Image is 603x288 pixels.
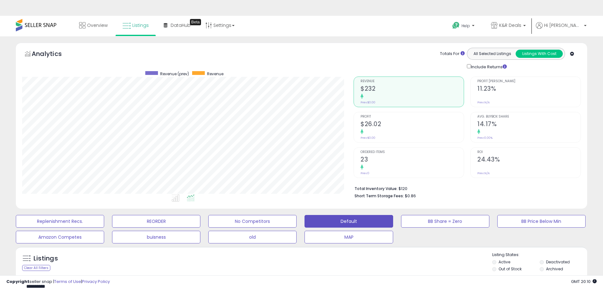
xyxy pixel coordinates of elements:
button: MAP [305,231,393,243]
a: DataHub [159,16,195,35]
span: Help [462,23,470,28]
h5: Listings [34,254,58,263]
a: Hi [PERSON_NAME] [536,22,587,36]
button: BB Share = Zero [401,215,489,228]
label: Archived [546,266,563,272]
i: Get Help [452,21,460,29]
span: ROI [477,150,581,154]
span: $0.86 [405,193,416,199]
span: DataHub [171,22,191,28]
div: seller snap | | [6,279,110,285]
button: Default [305,215,393,228]
h2: 11.23% [477,85,581,94]
span: Profit [PERSON_NAME] [477,80,581,83]
small: Prev: 0 [361,171,369,175]
a: Listings [118,16,154,35]
p: Listing States: [492,252,587,258]
button: BB Price Below Min [497,215,586,228]
small: Prev: N/A [477,171,490,175]
strong: Copyright [6,279,29,285]
a: Terms of Use [54,279,81,285]
b: Total Inventory Value: [355,186,398,191]
a: Settings [201,16,239,35]
span: Hi [PERSON_NAME] [544,22,582,28]
button: old [208,231,297,243]
small: Prev: 0.00% [477,136,493,140]
small: Prev: $0.00 [361,101,375,104]
button: Replenishment Recs. [16,215,104,228]
button: No Competitors [208,215,297,228]
label: Active [499,259,510,265]
span: Ordered Items [361,150,464,154]
span: Avg. Buybox Share [477,115,581,119]
a: Overview [74,16,112,35]
span: Listings [132,22,149,28]
span: Overview [87,22,108,28]
h2: 14.17% [477,120,581,129]
h2: $232 [361,85,464,94]
div: Clear All Filters [22,265,50,271]
a: Privacy Policy [82,279,110,285]
div: Tooltip anchor [190,19,201,25]
span: Profit [361,115,464,119]
span: 2025-09-15 20:10 GMT [571,279,597,285]
button: All Selected Listings [469,50,516,58]
a: Help [447,17,481,36]
b: Short Term Storage Fees: [355,193,404,199]
h2: 23 [361,156,464,164]
label: Deactivated [546,259,570,265]
button: Amazon Competes [16,231,104,243]
button: REORDER [112,215,200,228]
h2: $26.02 [361,120,464,129]
h5: Analytics [32,49,74,60]
h2: 24.43% [477,156,581,164]
button: Listings With Cost [516,50,563,58]
span: Revenue (prev) [160,71,189,77]
button: buisness [112,231,200,243]
label: Out of Stock [499,266,522,272]
span: Revenue [361,80,464,83]
div: Include Returns [462,63,514,70]
li: $120 [355,184,576,192]
span: Revenue [207,71,223,77]
div: Totals For [440,51,465,57]
a: K&R Deals [486,16,531,36]
small: Prev: N/A [477,101,490,104]
span: K&R Deals [499,22,521,28]
small: Prev: $0.00 [361,136,375,140]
